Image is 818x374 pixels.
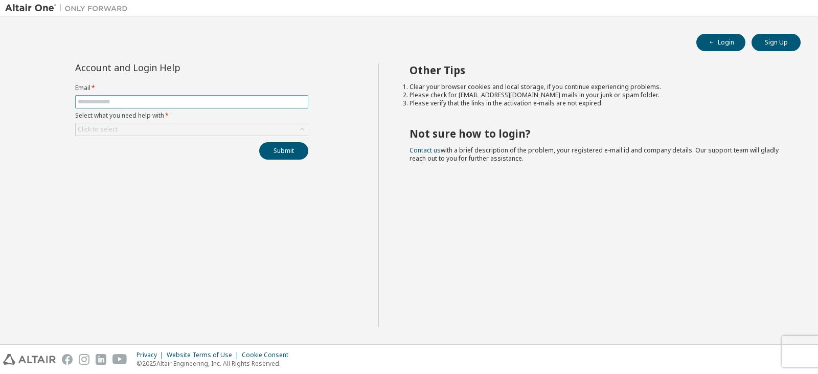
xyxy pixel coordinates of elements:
[259,142,308,160] button: Submit
[62,354,73,365] img: facebook.svg
[5,3,133,13] img: Altair One
[75,63,262,72] div: Account and Login Help
[78,125,118,134] div: Click to select
[79,354,89,365] img: instagram.svg
[137,359,294,368] p: © 2025 Altair Engineering, Inc. All Rights Reserved.
[76,123,308,136] div: Click to select
[242,351,294,359] div: Cookie Consent
[96,354,106,365] img: linkedin.svg
[410,146,779,163] span: with a brief description of the problem, your registered e-mail id and company details. Our suppo...
[410,127,783,140] h2: Not sure how to login?
[410,91,783,99] li: Please check for [EMAIL_ADDRESS][DOMAIN_NAME] mails in your junk or spam folder.
[410,83,783,91] li: Clear your browser cookies and local storage, if you continue experiencing problems.
[75,84,308,92] label: Email
[696,34,745,51] button: Login
[410,63,783,77] h2: Other Tips
[137,351,167,359] div: Privacy
[3,354,56,365] img: altair_logo.svg
[410,146,441,155] a: Contact us
[752,34,801,51] button: Sign Up
[75,112,308,120] label: Select what you need help with
[410,99,783,107] li: Please verify that the links in the activation e-mails are not expired.
[112,354,127,365] img: youtube.svg
[167,351,242,359] div: Website Terms of Use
